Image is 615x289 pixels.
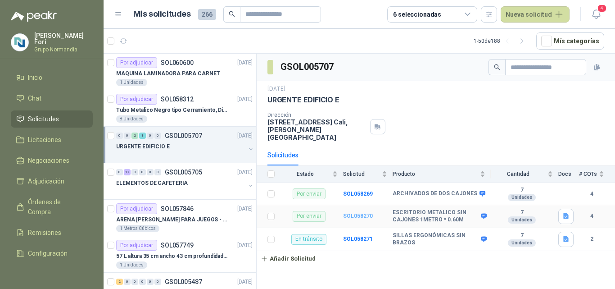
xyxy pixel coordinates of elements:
[237,168,253,177] p: [DATE]
[161,96,194,102] p: SOL058312
[343,165,393,183] th: Solicitud
[198,9,216,20] span: 266
[280,60,335,74] h3: GSOL005707
[267,118,366,141] p: [STREET_ADDRESS] Cali , [PERSON_NAME][GEOGRAPHIC_DATA]
[237,132,253,140] p: [DATE]
[501,6,570,23] button: Nueva solicitud
[104,90,256,127] a: Por adjudicarSOL058312[DATE] Tubo Metalico Negro tipo Cerramiento, Diametro 1-1/2", Espesor 2mm, ...
[28,156,69,165] span: Negociaciones
[161,206,194,212] p: SOL057846
[291,234,326,245] div: En tránsito
[104,236,256,273] a: Por adjudicarSOL057749[DATE] 57 L altura 35 cm ancho 43 cm profundidad 39 cm1 Unidades
[393,232,479,246] b: SILLAS ERGONÓMICAS SIN BRAZOS
[147,279,154,285] div: 0
[133,8,191,21] h1: Mis solicitudes
[124,169,131,175] div: 17
[165,133,202,139] p: GSOL005707
[267,112,366,118] p: Dirección
[491,232,553,239] b: 7
[11,131,93,148] a: Licitaciones
[165,279,202,285] p: GSOL005487
[11,90,93,107] a: Chat
[116,142,170,151] p: URGENTE EDIFICIO E
[11,152,93,169] a: Negociaciones
[579,165,615,183] th: # COTs
[508,239,536,247] div: Unidades
[393,209,479,223] b: ESCRITORIO METALICO SIN CAJONES 1METRO * 0.60M
[116,261,147,269] div: 1 Unidades
[28,228,61,238] span: Remisiones
[104,200,256,236] a: Por adjudicarSOL057846[DATE] ARENA [PERSON_NAME] PARA JUEGOS - SON [DEMOGRAPHIC_DATA].31 METROS C...
[343,191,373,197] a: SOL058269
[139,169,146,175] div: 0
[28,248,68,258] span: Configuración
[280,171,330,177] span: Estado
[267,150,298,160] div: Solicitudes
[237,241,253,250] p: [DATE]
[34,32,93,45] p: [PERSON_NAME] Fori
[343,236,373,242] a: SOL058271
[237,205,253,213] p: [DATE]
[237,59,253,67] p: [DATE]
[131,169,138,175] div: 0
[597,4,607,13] span: 4
[116,167,254,196] a: 0 17 0 0 0 0 GSOL005705[DATE] ELEMENTOS DE CAFETERIA
[11,110,93,128] a: Solicitudes
[491,165,558,183] th: Cantidad
[28,135,61,145] span: Licitaciones
[494,64,500,70] span: search
[491,187,553,194] b: 7
[28,93,41,103] span: Chat
[393,9,441,19] div: 6 seleccionadas
[116,133,123,139] div: 0
[131,133,138,139] div: 2
[34,47,93,52] p: Grupo Normandía
[161,60,194,66] p: SOL060600
[116,57,157,68] div: Por adjudicar
[124,133,131,139] div: 0
[139,279,146,285] div: 0
[293,188,326,199] div: Por enviar
[393,165,491,183] th: Producto
[343,213,373,219] a: SOL058270
[237,95,253,104] p: [DATE]
[116,169,123,175] div: 0
[491,171,546,177] span: Cantidad
[147,169,154,175] div: 0
[154,279,161,285] div: 0
[11,11,57,22] img: Logo peakr
[116,106,228,115] p: Tubo Metalico Negro tipo Cerramiento, Diametro 1-1/2", Espesor 2mm, Longitud 6m
[267,95,339,105] p: URGENTE EDIFICIO E
[579,235,604,243] b: 2
[11,173,93,190] a: Adjudicación
[116,115,147,123] div: 8 Unidades
[11,266,93,283] a: Manuales y ayuda
[11,245,93,262] a: Configuración
[11,224,93,241] a: Remisiones
[588,6,604,23] button: 4
[116,130,254,159] a: 0 0 2 1 0 0 GSOL005707[DATE] URGENTE EDIFICIO E
[558,165,579,183] th: Docs
[237,278,253,286] p: [DATE]
[11,193,93,220] a: Órdenes de Compra
[161,242,194,248] p: SOL057749
[28,197,84,217] span: Órdenes de Compra
[393,171,478,177] span: Producto
[116,216,228,224] p: ARENA [PERSON_NAME] PARA JUEGOS - SON [DEMOGRAPHIC_DATA].31 METROS CUBICOS
[131,279,138,285] div: 0
[508,194,536,201] div: Unidades
[229,11,235,17] span: search
[147,133,154,139] div: 0
[579,212,604,220] b: 4
[579,190,604,198] b: 4
[28,176,64,186] span: Adjudicación
[393,190,477,197] b: ARCHIVADOS DE DOS CAJONES
[154,133,161,139] div: 0
[116,94,157,105] div: Por adjudicar
[104,54,256,90] a: Por adjudicarSOL060600[DATE] MAQUINA LAMINADORA PARA CARNET1 Unidades
[536,32,604,50] button: Mís categorías
[474,34,529,48] div: 1 - 50 de 188
[491,209,553,216] b: 7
